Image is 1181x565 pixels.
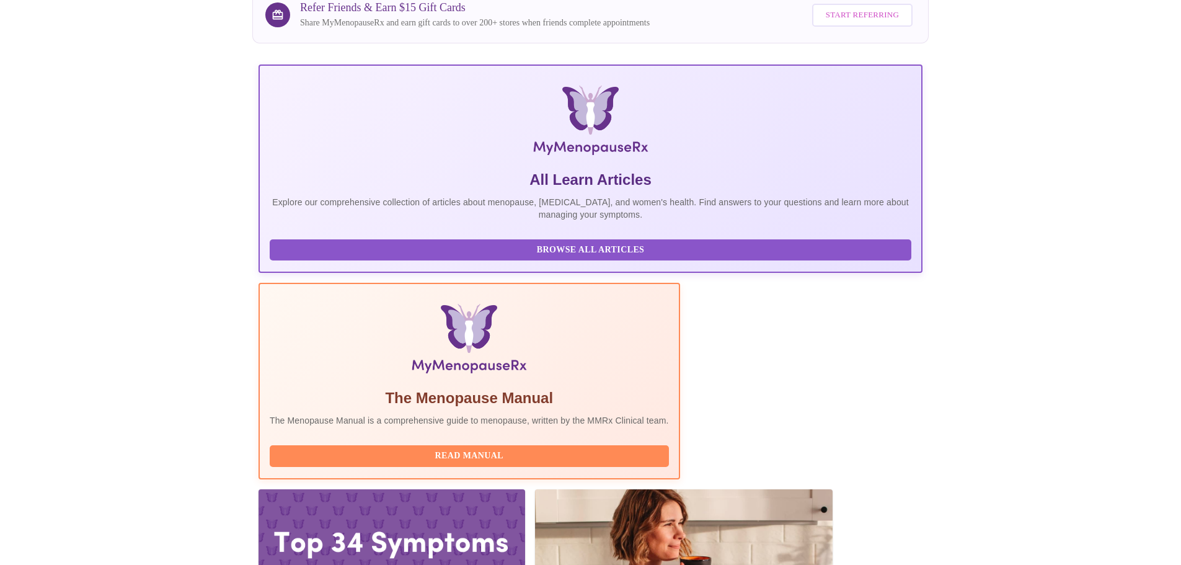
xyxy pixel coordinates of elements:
[282,242,899,258] span: Browse All Articles
[300,1,650,14] h3: Refer Friends & Earn $15 Gift Cards
[300,17,650,29] p: Share MyMenopauseRx and earn gift cards to over 200+ stores when friends complete appointments
[812,4,913,27] button: Start Referring
[270,196,911,221] p: Explore our comprehensive collection of articles about menopause, [MEDICAL_DATA], and women's hea...
[270,388,669,408] h5: The Menopause Manual
[270,170,911,190] h5: All Learn Articles
[270,445,669,467] button: Read Manual
[270,239,911,261] button: Browse All Articles
[333,304,605,378] img: Menopause Manual
[270,244,914,254] a: Browse All Articles
[369,86,812,160] img: MyMenopauseRx Logo
[270,414,669,427] p: The Menopause Manual is a comprehensive guide to menopause, written by the MMRx Clinical team.
[826,8,899,22] span: Start Referring
[282,448,657,464] span: Read Manual
[270,450,672,460] a: Read Manual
